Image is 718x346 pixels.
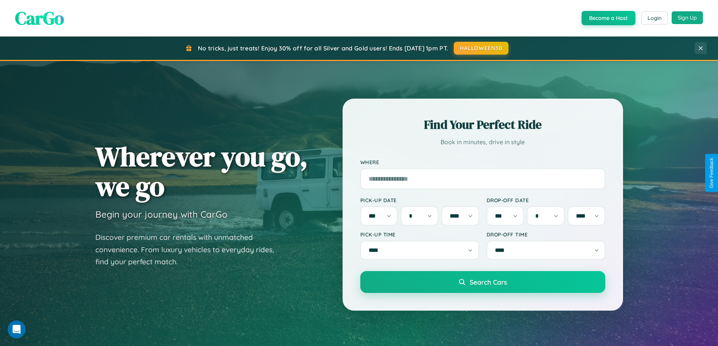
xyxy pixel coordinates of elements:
span: No tricks, just treats! Enjoy 30% off for all Silver and Gold users! Ends [DATE] 1pm PT. [198,44,448,52]
label: Pick-up Time [360,231,479,238]
button: Search Cars [360,271,605,293]
h1: Wherever you go, we go [95,142,308,201]
label: Where [360,159,605,165]
div: Give Feedback [709,158,714,188]
p: Book in minutes, drive in style [360,137,605,148]
button: Sign Up [672,11,703,24]
p: Discover premium car rentals with unmatched convenience. From luxury vehicles to everyday rides, ... [95,231,284,268]
h3: Begin your journey with CarGo [95,209,228,220]
button: Become a Host [582,11,635,25]
h2: Find Your Perfect Ride [360,116,605,133]
label: Drop-off Time [487,231,605,238]
button: HALLOWEEN30 [454,42,508,55]
label: Drop-off Date [487,197,605,203]
iframe: Intercom live chat [8,320,26,338]
label: Pick-up Date [360,197,479,203]
button: Login [641,11,668,25]
span: CarGo [15,6,64,30]
span: Search Cars [470,278,507,286]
